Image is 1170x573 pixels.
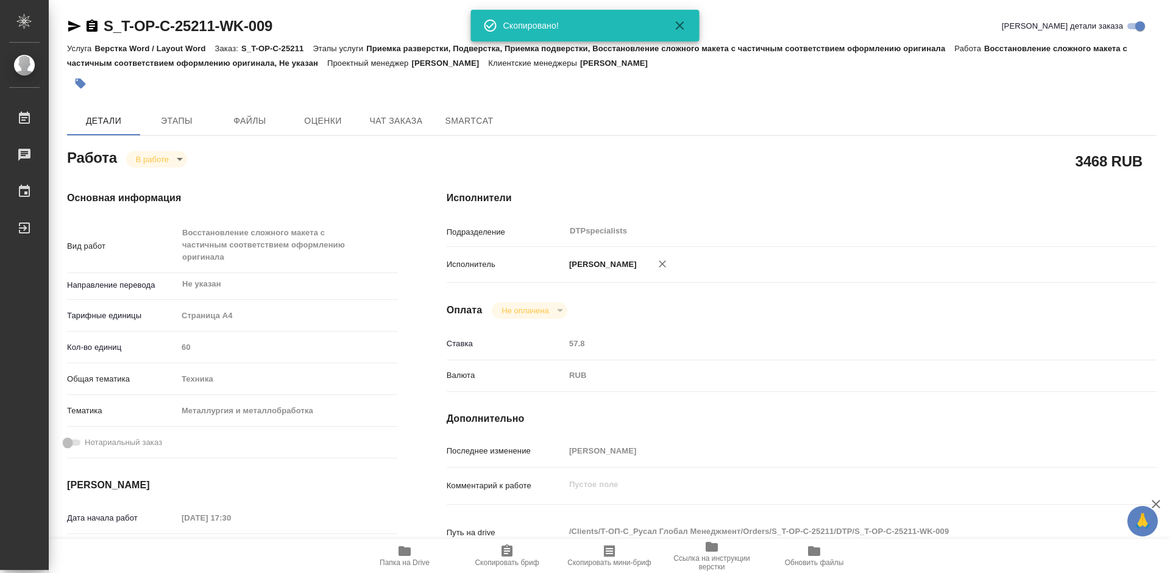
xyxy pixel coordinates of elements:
p: [PERSON_NAME] [580,59,657,68]
button: Скопировать ссылку для ЯМессенджера [67,19,82,34]
h2: Работа [67,146,117,168]
span: Обновить файлы [785,558,844,567]
div: RUB [565,365,1097,386]
button: Ссылка на инструкции верстки [661,539,763,573]
span: Оценки [294,113,352,129]
p: Кол-во единиц [67,341,177,354]
button: Не оплачена [498,305,552,316]
span: Чат заказа [367,113,425,129]
div: Техника [177,369,398,390]
button: В работе [132,154,172,165]
textarea: /Clients/Т-ОП-С_Русал Глобал Менеджмент/Orders/S_T-OP-C-25211/DTP/S_T-OP-C-25211-WK-009 [565,521,1097,542]
p: Последнее изменение [447,445,565,457]
p: [PERSON_NAME] [411,59,488,68]
p: S_T-OP-C-25211 [241,44,313,53]
span: SmartCat [440,113,498,129]
p: Тарифные единицы [67,310,177,322]
span: 🙏 [1132,508,1153,534]
h4: Оплата [447,303,483,318]
button: Скопировать мини-бриф [558,539,661,573]
div: Скопировано! [503,20,656,32]
p: Комментарий к работе [447,480,565,492]
input: Пустое поле [177,509,284,527]
input: Пустое поле [177,338,398,356]
p: Этапы услуги [313,44,366,53]
button: Обновить файлы [763,539,865,573]
p: Верстка Word / Layout Word [94,44,214,53]
span: Папка на Drive [380,558,430,567]
p: Приемка разверстки, Подверстка, Приемка подверстки, Восстановление сложного макета с частичным со... [366,44,954,53]
p: Вид работ [67,240,177,252]
span: Скопировать мини-бриф [567,558,651,567]
p: Путь на drive [447,527,565,539]
p: [PERSON_NAME] [565,258,637,271]
p: Общая тематика [67,373,177,385]
div: В работе [126,151,187,168]
p: Дата начала работ [67,512,177,524]
button: 🙏 [1127,506,1158,536]
span: Файлы [221,113,279,129]
p: Работа [954,44,984,53]
span: Скопировать бриф [475,558,539,567]
p: Заказ: [215,44,241,53]
p: Валюта [447,369,565,382]
button: Добавить тэг [67,70,94,97]
button: Удалить исполнителя [649,251,676,277]
button: Скопировать бриф [456,539,558,573]
p: Ставка [447,338,565,350]
button: Скопировать ссылку [85,19,99,34]
h2: 3468 RUB [1076,151,1143,171]
h4: Исполнители [447,191,1157,205]
p: Тематика [67,405,177,417]
div: Страница А4 [177,305,398,326]
button: Папка на Drive [353,539,456,573]
a: S_T-OP-C-25211-WK-009 [104,18,272,34]
span: [PERSON_NAME] детали заказа [1002,20,1123,32]
p: Исполнитель [447,258,565,271]
div: В работе [492,302,567,319]
span: Нотариальный заказ [85,436,162,449]
p: Клиентские менеджеры [488,59,580,68]
p: Проектный менеджер [327,59,411,68]
h4: Основная информация [67,191,398,205]
button: Закрыть [665,18,695,33]
input: Пустое поле [565,335,1097,352]
span: Ссылка на инструкции верстки [668,554,756,571]
div: Металлургия и металлобработка [177,400,398,421]
h4: Дополнительно [447,411,1157,426]
h4: [PERSON_NAME] [67,478,398,493]
p: Подразделение [447,226,565,238]
span: Детали [74,113,133,129]
input: Пустое поле [565,442,1097,460]
span: Этапы [147,113,206,129]
p: Услуга [67,44,94,53]
p: Направление перевода [67,279,177,291]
